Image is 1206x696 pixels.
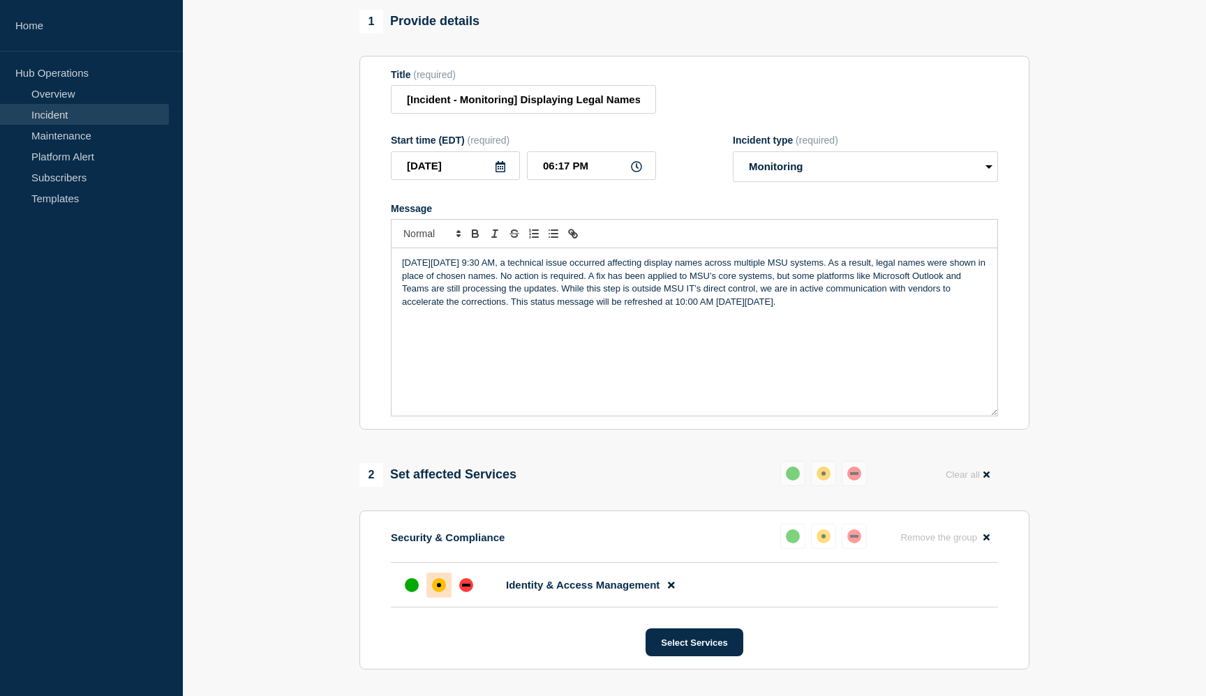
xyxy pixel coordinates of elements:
[786,467,800,481] div: up
[391,531,505,543] p: Security & Compliance
[468,135,510,146] span: (required)
[847,529,861,543] div: down
[847,467,861,481] div: down
[842,524,867,549] button: down
[432,578,446,592] div: affected
[485,225,505,242] button: Toggle italic text
[459,578,473,592] div: down
[817,467,831,481] div: affected
[733,151,998,182] select: Incident type
[524,225,544,242] button: Toggle ordered list
[402,257,987,308] p: [DATE][DATE] 9:30 AM, a technical issue occurred affecting display names across multiple MSU syst...
[359,10,479,33] div: Provide details
[780,461,805,486] button: up
[937,461,998,488] button: Clear all
[786,529,800,543] div: up
[527,151,656,180] input: HH:MM A
[505,225,524,242] button: Toggle strikethrough text
[405,578,419,592] div: up
[811,461,836,486] button: affected
[391,69,656,80] div: Title
[413,69,456,80] span: (required)
[796,135,838,146] span: (required)
[563,225,583,242] button: Toggle link
[780,524,805,549] button: up
[391,85,656,114] input: Title
[842,461,867,486] button: down
[506,579,660,591] span: Identity & Access Management
[391,135,656,146] div: Start time (EDT)
[359,463,383,487] span: 2
[397,225,466,242] span: Font size
[646,628,743,656] button: Select Services
[391,151,520,180] input: YYYY-MM-DD
[900,532,977,543] span: Remove the group
[359,463,516,487] div: Set affected Services
[392,248,997,416] div: Message
[544,225,563,242] button: Toggle bulleted list
[359,10,383,33] span: 1
[391,203,998,214] div: Message
[892,524,998,551] button: Remove the group
[466,225,485,242] button: Toggle bold text
[817,529,831,543] div: affected
[811,524,836,549] button: affected
[733,135,998,146] div: Incident type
